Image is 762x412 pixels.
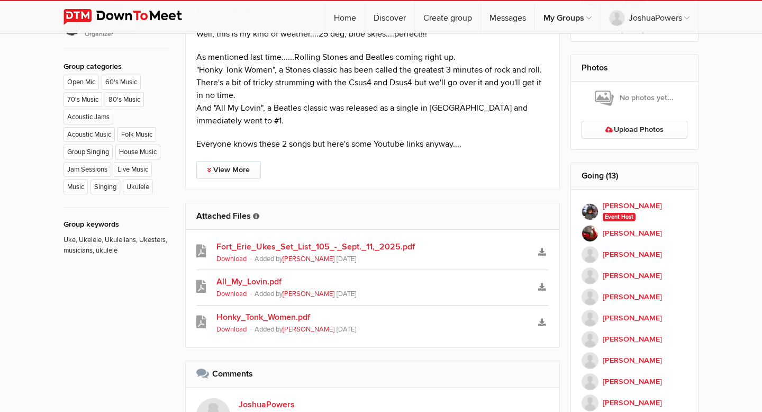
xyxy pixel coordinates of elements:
a: [PERSON_NAME] [283,325,334,334]
a: Discover [365,1,414,33]
a: Download [216,290,247,298]
b: [PERSON_NAME] [603,228,662,239]
div: Group keywords [63,219,169,230]
p: As mentioned last time......Rolling Stones and Beatles coming right up. "Honky Tonk Women", a Sto... [196,51,549,127]
span: No photos yet... [595,89,674,107]
a: Download [216,255,247,263]
a: [PERSON_NAME] [582,308,688,329]
span: Added by [255,290,337,298]
span: [DATE] [337,290,357,298]
b: [PERSON_NAME] [603,334,662,345]
img: Tony Bogaert [582,373,598,390]
a: [PERSON_NAME] [582,265,688,286]
a: Messages [481,1,534,33]
b: [PERSON_NAME] [603,397,662,409]
a: My Groups [535,1,600,33]
img: Marsha Hildebrand [582,352,598,369]
p: Uke, Ukelele, Ukulelians, Ukesters, musicians, ukulele [63,230,169,256]
h2: Comments [196,361,549,387]
b: [PERSON_NAME] [603,376,662,388]
a: JoshuaPowers [239,399,295,410]
img: Larry B [582,331,598,348]
h2: Going (13) [582,163,688,189]
a: Upload Photos [582,121,688,139]
img: Colin Heydon [582,246,598,263]
p: Everyone knows these 2 songs but here's some Youtube links anyway.... [196,138,549,150]
h2: Attached Files [196,203,549,229]
span: Added by [255,255,337,263]
div: Group categories [63,61,169,73]
a: [PERSON_NAME] Event Host [582,200,688,223]
a: [PERSON_NAME] [582,223,688,244]
a: Download [216,325,247,334]
a: [PERSON_NAME] [582,329,688,350]
b: [PERSON_NAME] [603,291,662,303]
img: Elaine [582,203,598,220]
a: JoshuaPowers [601,1,698,33]
a: [PERSON_NAME] [283,255,334,263]
span: Event Host [603,213,636,221]
a: [PERSON_NAME] [582,371,688,392]
a: Honky_Tonk_Women.pdf [216,311,529,324]
a: Photos [582,62,608,73]
a: [PERSON_NAME] [582,244,688,265]
a: [PERSON_NAME] [283,290,334,298]
a: View More [196,161,261,179]
b: [PERSON_NAME] [603,355,662,366]
a: Create group [415,1,480,33]
img: Carolyn Hafer [582,289,598,306]
img: Marilyn Hardabura [582,310,598,327]
a: [PERSON_NAME] [582,286,688,308]
img: Sandra Heydon [582,267,598,284]
b: [PERSON_NAME] [603,249,662,261]
span: [DATE] [337,325,357,334]
a: All_My_Lovin.pdf [216,275,529,288]
b: [PERSON_NAME] [603,200,662,212]
a: [PERSON_NAME] [582,350,688,371]
img: Brian O’Rawe [582,395,598,411]
img: Brenda M [582,225,598,242]
b: [PERSON_NAME] [603,312,662,324]
span: [DATE] [337,255,357,263]
a: Home [325,1,365,33]
img: DownToMeet [63,9,198,25]
b: [PERSON_NAME] [603,270,662,282]
span: Added by [255,325,337,334]
a: Fort_Erie_Ukes_Set_List_105_-_Sept._11,_2025.pdf [216,240,529,253]
i: Organizer [85,30,169,39]
p: Well, this is my kind of weather....25 deg, blue skies....perfect!!! [196,28,549,40]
